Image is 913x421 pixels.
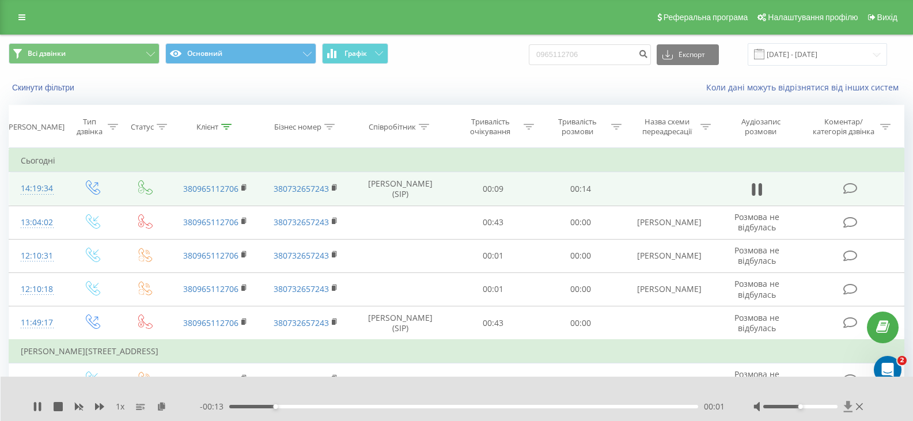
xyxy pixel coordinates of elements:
[369,122,416,132] div: Співробітник
[636,117,698,136] div: Назва схеми переадресації
[9,340,904,363] td: [PERSON_NAME][STREET_ADDRESS]
[664,13,748,22] span: Реферальна програма
[274,217,329,227] a: 380732657243
[274,283,329,294] a: 380732657243
[183,317,238,328] a: 380965112706
[874,356,901,384] iframe: Intercom live chat
[449,239,537,272] td: 00:01
[273,404,278,409] div: Accessibility label
[734,312,779,333] span: Розмова не відбулась
[116,401,124,412] span: 1 x
[706,82,904,93] a: Коли дані можуть відрізнятися вiд інших систем
[183,250,238,261] a: 380965112706
[274,122,321,132] div: Бізнес номер
[537,272,624,306] td: 00:00
[183,374,238,385] a: 380965112706
[798,404,802,409] div: Accessibility label
[131,122,154,132] div: Статус
[196,122,218,132] div: Клієнт
[21,245,54,267] div: 12:10:31
[351,363,449,396] td: [PERSON_NAME] ()
[351,172,449,206] td: [PERSON_NAME] (SIP)
[810,117,877,136] div: Коментар/категорія дзвінка
[460,117,521,136] div: Тривалість очікування
[734,278,779,299] span: Розмова не відбулась
[537,206,624,239] td: 00:00
[734,245,779,266] span: Розмова не відбулась
[75,117,104,136] div: Тип дзвінка
[28,49,66,58] span: Всі дзвінки
[449,172,537,206] td: 00:09
[877,13,897,22] span: Вихід
[322,43,388,64] button: Графік
[449,272,537,306] td: 00:01
[9,149,904,172] td: Сьогодні
[624,239,715,272] td: [PERSON_NAME]
[734,369,779,390] span: Розмова не відбулась
[897,356,907,365] span: 2
[183,283,238,294] a: 380965112706
[274,317,329,328] a: 380732657243
[21,278,54,301] div: 12:10:18
[624,272,715,306] td: [PERSON_NAME]
[9,82,80,93] button: Скинути фільтри
[768,13,858,22] span: Налаштування профілю
[9,43,160,64] button: Всі дзвінки
[704,401,725,412] span: 00:01
[449,363,537,396] td: 00:01
[537,172,624,206] td: 00:14
[21,211,54,234] div: 13:04:02
[537,363,624,396] td: 00:00
[200,401,229,412] span: - 00:13
[274,250,329,261] a: 380732657243
[537,306,624,340] td: 00:00
[274,374,329,385] a: 380730084046
[21,369,54,391] div: 15:04:53
[624,206,715,239] td: [PERSON_NAME]
[183,183,238,194] a: 380965112706
[183,217,238,227] a: 380965112706
[21,312,54,334] div: 11:49:17
[657,44,719,65] button: Експорт
[274,183,329,194] a: 380732657243
[344,50,367,58] span: Графік
[449,306,537,340] td: 00:43
[529,44,651,65] input: Пошук за номером
[165,43,316,64] button: Основний
[449,206,537,239] td: 00:43
[21,177,54,200] div: 14:19:34
[547,117,608,136] div: Тривалість розмови
[734,211,779,233] span: Розмова не відбулась
[6,122,65,132] div: [PERSON_NAME]
[537,239,624,272] td: 00:00
[351,306,449,340] td: [PERSON_NAME] (SIP)
[725,117,796,136] div: Аудіозапис розмови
